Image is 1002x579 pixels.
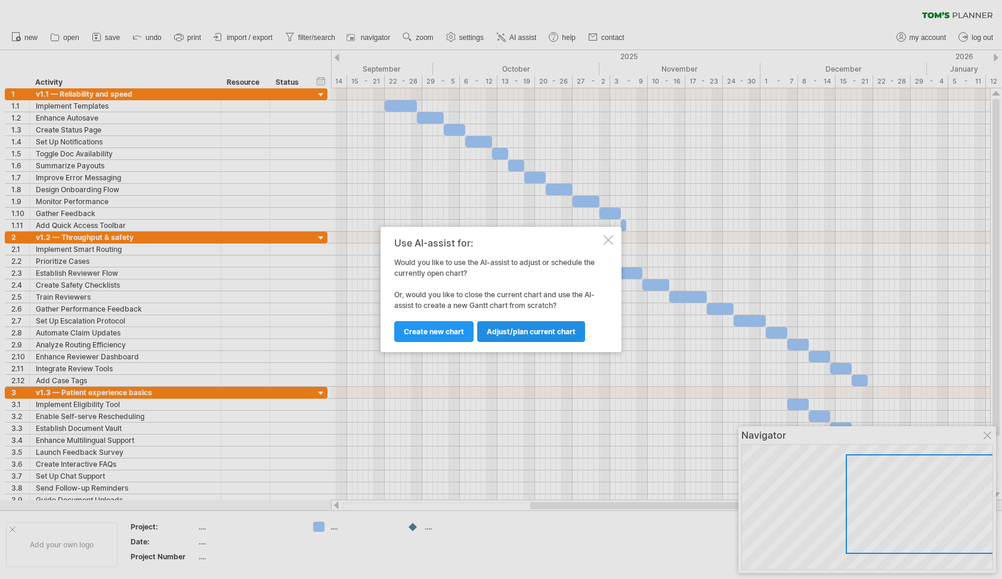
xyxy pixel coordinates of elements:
[404,327,464,336] span: Create new chart
[487,327,576,336] span: Adjust/plan current chart
[394,238,601,248] div: Use AI-assist for:
[394,238,601,341] div: Would you like to use the AI-assist to adjust or schedule the currently open chart? Or, would you...
[394,321,474,342] a: Create new chart
[477,321,585,342] a: Adjust/plan current chart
